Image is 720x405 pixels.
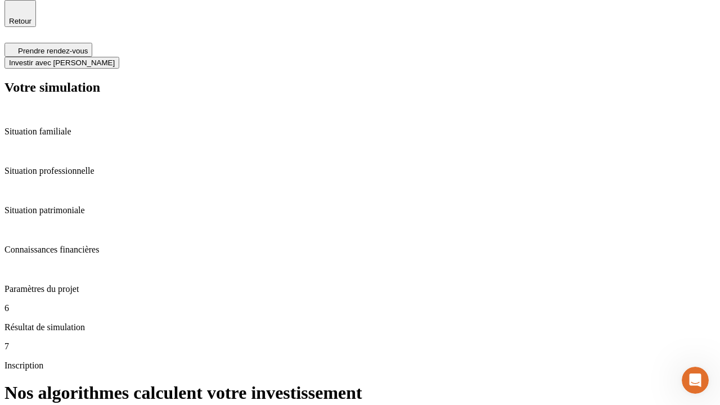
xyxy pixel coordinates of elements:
p: Paramètres du projet [4,284,715,294]
p: Situation familiale [4,127,715,137]
p: Résultat de simulation [4,322,715,332]
p: Situation professionnelle [4,166,715,176]
p: Situation patrimoniale [4,205,715,215]
p: 7 [4,341,715,352]
p: 6 [4,303,715,313]
button: Prendre rendez-vous [4,43,92,57]
span: Prendre rendez-vous [18,47,88,55]
button: Investir avec [PERSON_NAME] [4,57,119,69]
iframe: Intercom live chat [682,367,709,394]
p: Connaissances financières [4,245,715,255]
span: Retour [9,17,31,25]
span: Investir avec [PERSON_NAME] [9,58,115,67]
h2: Votre simulation [4,80,715,95]
p: Inscription [4,361,715,371]
h1: Nos algorithmes calculent votre investissement [4,382,715,403]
